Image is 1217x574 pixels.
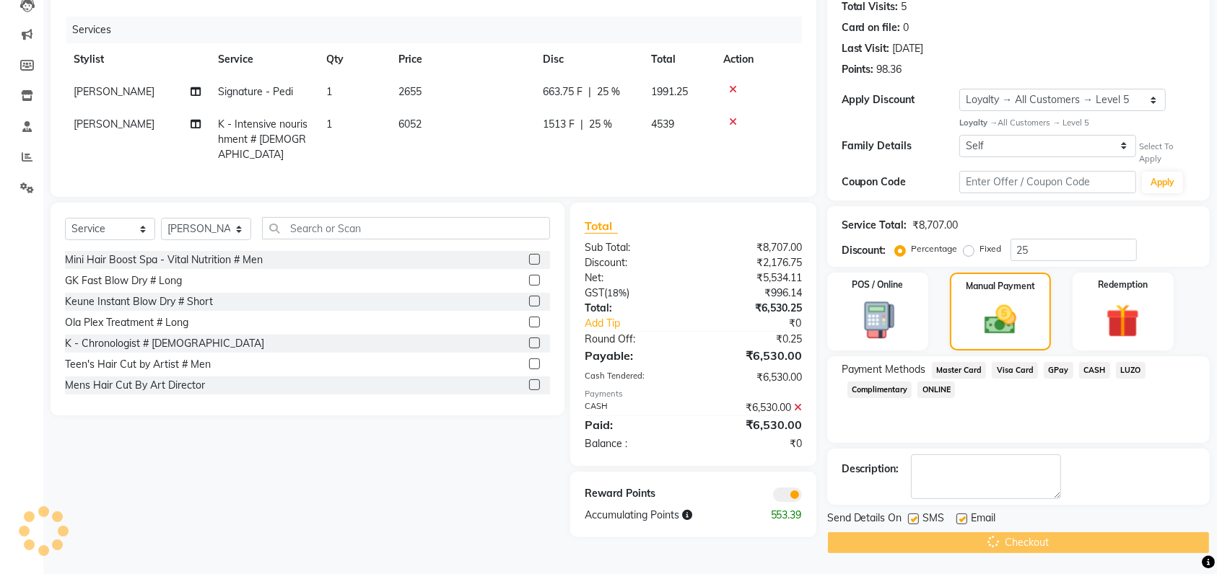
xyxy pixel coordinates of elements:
[607,287,627,299] span: 18%
[850,300,904,340] img: _pos-terminal.svg
[693,286,812,301] div: ₹996.14
[852,278,903,291] label: POS / Online
[1142,172,1183,193] button: Apply
[959,117,1195,129] div: All Customers → Level 5
[588,84,591,100] span: |
[580,117,583,132] span: |
[65,357,211,372] div: Teen's Hair Cut by Artist # Men
[753,508,813,523] div: 553.39
[842,62,874,77] div: Points:
[574,486,693,502] div: Reward Points
[842,243,886,258] div: Discount:
[574,316,713,331] a: Add Tip
[959,171,1136,193] input: Enter Offer / Coupon Code
[574,240,693,255] div: Sub Total:
[65,43,209,76] th: Stylist
[912,242,958,255] label: Percentage
[847,381,912,398] span: Complimentary
[209,43,318,76] th: Service
[74,85,154,98] span: [PERSON_NAME]
[713,316,813,331] div: ₹0
[574,301,693,316] div: Total:
[543,84,583,100] span: 663.75 F
[693,370,812,385] div: ₹6,530.00
[1096,300,1150,341] img: _gift.svg
[980,242,1002,255] label: Fixed
[715,43,802,76] th: Action
[932,362,987,379] span: Master Card
[585,286,604,299] span: GST
[65,294,213,309] div: Keune Instant Blow Dry # Short
[842,218,907,233] div: Service Total:
[218,118,307,161] span: K - Intensive nourishment # [DEMOGRAPHIC_DATA]
[966,280,1035,293] label: Manual Payment
[65,273,182,288] div: GK Fast Blow Dry # Long
[574,508,753,523] div: Accumulating Points
[893,41,924,56] div: [DATE]
[693,301,812,316] div: ₹6,530.25
[693,332,812,347] div: ₹0.25
[693,240,812,255] div: ₹8,707.00
[390,43,534,76] th: Price
[651,118,674,131] span: 4539
[693,255,812,270] div: ₹2,176.75
[992,362,1038,379] span: Visa Card
[574,286,693,301] div: ( )
[923,511,945,529] span: SMS
[74,118,154,131] span: [PERSON_NAME]
[318,43,390,76] th: Qty
[1079,362,1110,379] span: CASH
[842,462,899,477] div: Description:
[1098,278,1148,291] label: Redemption
[904,20,910,35] div: 0
[1044,362,1073,379] span: GPay
[877,62,902,77] div: 98.36
[959,118,998,128] strong: Loyalty →
[574,436,693,451] div: Balance :
[262,217,550,239] input: Search or Scan
[574,370,693,385] div: Cash Tendered:
[693,347,812,364] div: ₹6,530.00
[917,381,955,398] span: ONLINE
[842,92,959,107] div: Apply Discount
[218,85,293,98] span: Signature - Pedi
[574,400,693,415] div: CASH
[585,218,618,234] span: Total
[651,85,688,98] span: 1991.25
[827,511,902,529] span: Send Details On
[974,301,1026,338] img: _cash.svg
[693,270,812,286] div: ₹5,534.11
[398,85,422,98] span: 2655
[842,138,959,154] div: Family Details
[66,17,813,43] div: Services
[1139,141,1195,165] div: Select To Apply
[326,118,332,131] span: 1
[693,400,812,415] div: ₹6,530.00
[326,85,332,98] span: 1
[693,436,812,451] div: ₹0
[589,117,612,132] span: 25 %
[65,315,188,330] div: Ola Plex Treatment # Long
[398,118,422,131] span: 6052
[574,255,693,270] div: Discount:
[585,388,802,400] div: Payments
[913,218,959,233] div: ₹8,707.00
[543,117,575,132] span: 1513 F
[574,332,693,347] div: Round Off:
[693,416,812,433] div: ₹6,530.00
[842,20,901,35] div: Card on file:
[574,347,693,364] div: Payable:
[1116,362,1146,379] span: LUZO
[65,336,264,351] div: K - Chronologist # [DEMOGRAPHIC_DATA]
[574,270,693,286] div: Net:
[972,511,996,529] span: Email
[65,252,263,268] div: Mini Hair Boost Spa - Vital Nutrition # Men
[642,43,715,76] th: Total
[574,416,693,433] div: Paid:
[842,175,959,190] div: Coupon Code
[597,84,620,100] span: 25 %
[534,43,642,76] th: Disc
[65,378,205,393] div: Mens Hair Cut By Art Director
[842,362,926,377] span: Payment Methods
[842,41,890,56] div: Last Visit:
